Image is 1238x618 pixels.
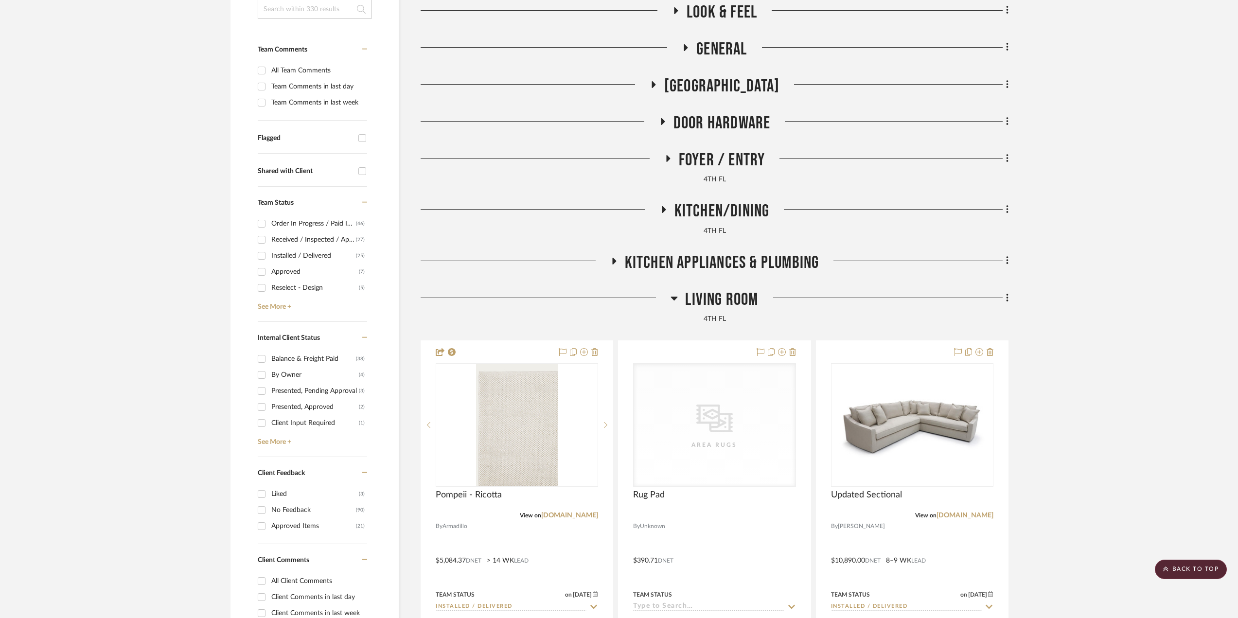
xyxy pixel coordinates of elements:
a: [DOMAIN_NAME] [937,512,993,519]
span: [DATE] [967,591,988,598]
span: Foyer / Entry [679,150,765,171]
div: All Client Comments [271,573,365,589]
div: (5) [359,280,365,296]
div: No Feedback [271,502,356,518]
span: Unknown [640,522,665,531]
span: Look & Feel [687,2,757,23]
span: Client Feedback [258,470,305,477]
span: [DATE] [572,591,593,598]
span: Door Hardware [673,113,771,134]
input: Type to Search… [633,602,784,612]
span: By [633,522,640,531]
div: Client Input Required [271,415,359,431]
div: (7) [359,264,365,280]
scroll-to-top-button: BACK TO TOP [1155,560,1227,579]
div: Received / Inspected / Approved [271,232,356,247]
div: (2) [359,399,365,415]
div: Reselect - Design [271,280,359,296]
span: View on [915,512,937,518]
div: Liked [271,486,359,502]
span: [PERSON_NAME] [838,522,885,531]
span: By [436,522,442,531]
a: [DOMAIN_NAME] [541,512,598,519]
div: Client Comments in last day [271,589,365,605]
div: Presented, Approved [271,399,359,415]
div: 4TH FL [421,314,1008,325]
img: Pompeii - Ricotta [476,364,558,486]
div: Team Status [436,590,475,599]
div: (4) [359,367,365,383]
div: (27) [356,232,365,247]
span: Team Comments [258,46,307,53]
span: Rug Pad [633,490,665,500]
div: All Team Comments [271,63,365,78]
div: (46) [356,216,365,231]
div: Presented, Pending Approval [271,383,359,399]
div: Installed / Delivered [271,248,356,264]
div: Shared with Client [258,167,354,176]
div: (3) [359,486,365,502]
span: on [565,592,572,598]
span: Client Comments [258,557,309,564]
div: (1) [359,415,365,431]
span: on [960,592,967,598]
input: Type to Search… [436,602,586,612]
a: See More + [255,431,367,446]
input: Type to Search… [831,602,982,612]
div: 4TH FL [421,175,1008,185]
span: Internal Client Status [258,335,320,341]
span: Living Room [685,289,758,310]
div: Approved Items [271,518,356,534]
div: Team Status [633,590,672,599]
div: Approved [271,264,359,280]
img: Updated Sectional [832,370,992,480]
div: (38) [356,351,365,367]
div: (90) [356,502,365,518]
span: [GEOGRAPHIC_DATA] [664,76,779,97]
span: Updated Sectional [831,490,902,500]
span: Armadillo [442,522,467,531]
div: By Owner [271,367,359,383]
div: Order In Progress / Paid In Full w/ Freight, No Balance due [271,216,356,231]
div: Area Rugs [666,440,763,450]
span: General [696,39,747,60]
a: See More + [255,296,367,311]
div: Team Status [831,590,870,599]
span: Kitchen Appliances & Plumbing [625,252,819,273]
div: (25) [356,248,365,264]
div: Team Comments in last week [271,95,365,110]
div: 4TH FL [421,226,1008,237]
div: Team Comments in last day [271,79,365,94]
span: By [831,522,838,531]
div: (3) [359,383,365,399]
span: Pompeii - Ricotta [436,490,502,500]
div: Flagged [258,134,354,142]
div: Balance & Freight Paid [271,351,356,367]
span: Kitchen/Dining [674,201,770,222]
span: View on [520,512,541,518]
div: (21) [356,518,365,534]
span: Team Status [258,199,294,206]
